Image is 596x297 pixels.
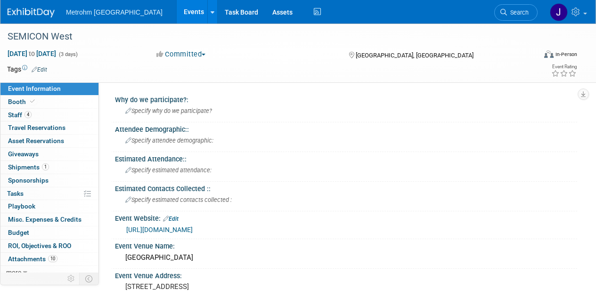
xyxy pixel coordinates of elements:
div: Attendee Demographic:: [115,122,577,134]
span: Travel Reservations [8,124,65,131]
a: Tasks [0,187,98,200]
img: Format-Inperson.png [544,50,554,58]
span: Booth [8,98,37,105]
a: Sponsorships [0,174,98,187]
div: [GEOGRAPHIC_DATA] [122,250,570,265]
span: 1 [42,163,49,170]
span: (3 days) [58,51,78,57]
a: Event Information [0,82,98,95]
span: 4 [24,111,32,118]
span: Staff [8,111,32,119]
span: Shipments [8,163,49,171]
span: [GEOGRAPHIC_DATA], [GEOGRAPHIC_DATA] [356,52,474,59]
td: Toggle Event Tabs [80,273,99,285]
span: Specify estimated contacts collected : [125,196,232,203]
span: more [6,268,21,276]
span: Playbook [8,202,35,210]
a: Booth [0,96,98,108]
a: Asset Reservations [0,135,98,147]
span: Asset Reservations [8,137,64,144]
a: Misc. Expenses & Credits [0,213,98,226]
span: Budget [8,229,29,236]
div: Event Rating [551,64,577,69]
a: Travel Reservations [0,121,98,134]
span: ROI, Objectives & ROO [8,242,71,249]
a: ROI, Objectives & ROO [0,240,98,252]
a: Playbook [0,200,98,213]
td: Tags [7,64,47,74]
span: 10 [48,255,57,262]
div: Event Venue Name: [115,239,577,251]
span: [DATE] [DATE] [7,49,57,58]
span: Search [507,9,529,16]
span: Attachments [8,255,57,263]
div: In-Person [555,51,577,58]
a: more [0,266,98,279]
i: Booth reservation complete [30,99,35,104]
pre: [STREET_ADDRESS] [125,282,297,291]
span: Event Information [8,85,61,92]
div: Event Website: [115,211,577,224]
img: ExhibitDay [8,8,55,17]
a: Attachments10 [0,253,98,265]
div: SEMICON West [4,28,529,45]
div: Estimated Attendance:: [115,152,577,164]
a: Shipments1 [0,161,98,174]
span: Metrohm [GEOGRAPHIC_DATA] [66,8,163,16]
a: [URL][DOMAIN_NAME] [126,226,193,233]
span: Specify attendee demographic: [125,137,213,144]
img: Joanne Yam [550,3,568,21]
td: Personalize Event Tab Strip [63,273,80,285]
a: Budget [0,226,98,239]
span: Misc. Expenses & Credits [8,216,82,223]
div: Event Venue Address: [115,269,577,281]
div: Estimated Contacts Collected :: [115,182,577,193]
a: Giveaways [0,148,98,161]
div: Event Format [494,49,577,63]
a: Search [494,4,538,21]
a: Edit [32,66,47,73]
span: Sponsorships [8,177,49,184]
a: Staff4 [0,109,98,121]
span: Specify why do we participate? [125,107,212,114]
span: to [27,50,36,57]
span: Specify estimated attendance: [125,167,212,174]
a: Edit [163,216,179,222]
span: Tasks [7,190,24,197]
button: Committed [153,49,209,59]
span: Giveaways [8,150,39,158]
div: Why do we participate?: [115,93,577,104]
